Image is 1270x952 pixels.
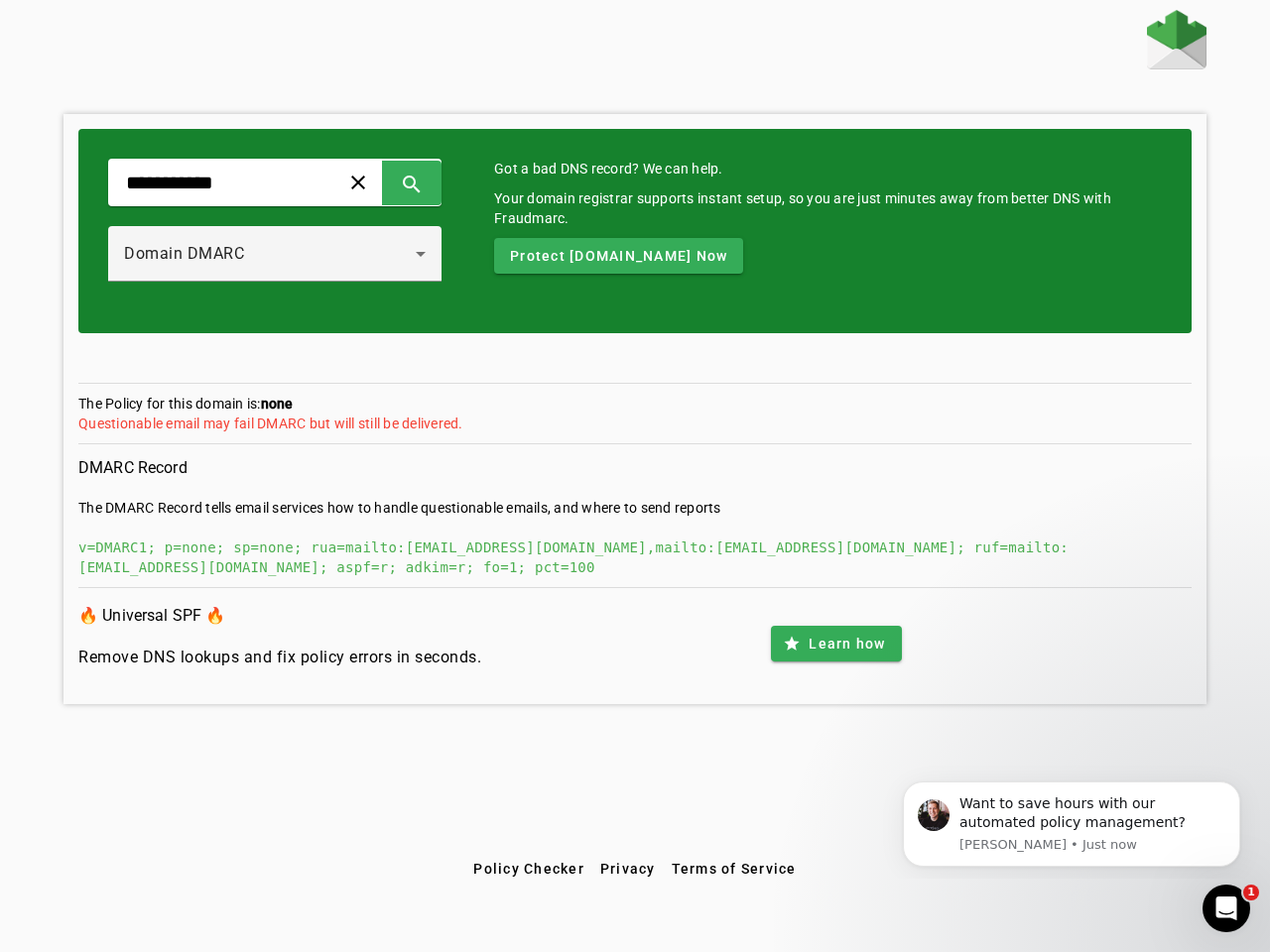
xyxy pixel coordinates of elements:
div: Your domain registrar supports instant setup, so you are just minutes away from better DNS with F... [494,188,1162,228]
h3: DMARC Record [78,454,1192,482]
button: Privacy [592,851,664,887]
div: The DMARC Record tells email services how to handle questionable emails, and where to send reports [78,498,1192,518]
button: Protect [DOMAIN_NAME] Now [494,238,743,274]
iframe: Intercom notifications message [873,764,1270,879]
h3: 🔥 Universal SPF 🔥 [78,602,481,630]
button: Learn how [771,626,901,661]
span: Policy Checker [473,861,584,877]
iframe: Intercom live chat [1203,885,1250,932]
div: Questionable email may fail DMARC but will still be delivered. [78,414,1192,433]
span: Protect [DOMAIN_NAME] Now [510,246,727,266]
span: Privacy [600,861,656,877]
h4: Remove DNS lookups and fix policy errors in seconds. [78,646,481,669]
a: Home [1147,10,1206,74]
img: Fraudmarc Logo [1147,10,1206,69]
button: Policy Checker [465,851,592,887]
span: Domain DMARC [124,244,244,263]
strong: none [261,396,294,412]
span: 1 [1243,885,1259,900]
span: Learn how [809,634,885,654]
mat-card-title: Got a bad DNS record? We can help. [494,159,1162,178]
div: v=DMARC1; p=none; sp=none; rua=mailto:[EMAIL_ADDRESS][DOMAIN_NAME],mailto:[EMAIL_ADDRESS][DOMAIN_... [78,537,1192,577]
section: The Policy for this domain is: [78,394,1192,444]
button: Terms of Service [664,851,805,887]
span: Terms of Service [672,861,797,877]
